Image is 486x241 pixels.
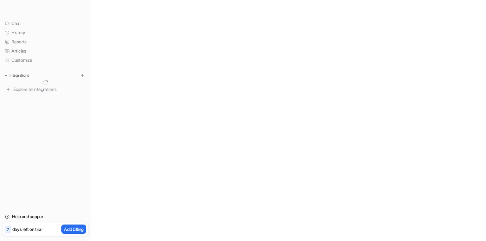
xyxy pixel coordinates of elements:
a: Chat [3,19,88,28]
a: Explore all integrations [3,85,88,94]
a: Customize [3,56,88,65]
img: explore all integrations [5,86,11,92]
button: Integrations [3,72,31,79]
button: Add billing [61,225,86,234]
a: Articles [3,47,88,55]
img: expand menu [4,73,8,78]
img: menu_add.svg [80,73,85,78]
p: Integrations [9,73,29,78]
p: 7 [7,227,9,232]
a: History [3,28,88,37]
span: Explore all integrations [13,84,86,94]
a: Reports [3,37,88,46]
a: Help and support [3,212,88,221]
p: days left on trial [12,226,42,232]
p: Add billing [64,226,84,232]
